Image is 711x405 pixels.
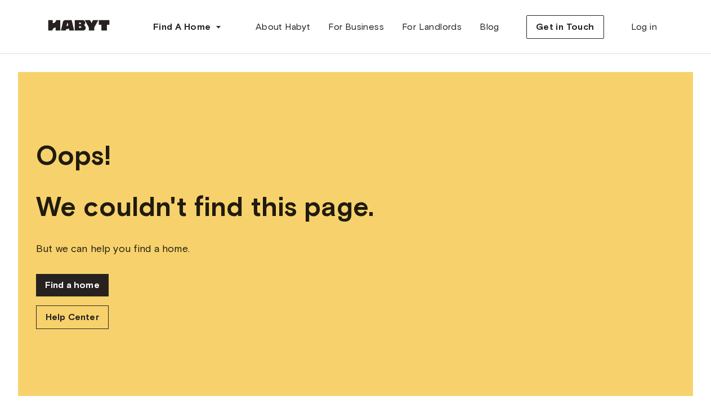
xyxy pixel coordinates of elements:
[319,16,393,38] a: For Business
[247,16,319,38] a: About Habyt
[45,20,113,31] img: Habyt
[631,20,657,34] span: Log in
[480,20,499,34] span: Blog
[328,20,384,34] span: For Business
[622,16,666,38] a: Log in
[536,20,594,34] span: Get in Touch
[153,20,211,34] span: Find A Home
[36,305,109,329] a: Help Center
[36,241,675,256] span: But we can help you find a home.
[402,20,462,34] span: For Landlords
[256,20,310,34] span: About Habyt
[471,16,508,38] a: Blog
[144,16,231,38] button: Find A Home
[526,15,604,39] button: Get in Touch
[36,190,675,223] span: We couldn't find this page.
[393,16,471,38] a: For Landlords
[36,274,109,296] a: Find a home
[36,139,675,172] span: Oops!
